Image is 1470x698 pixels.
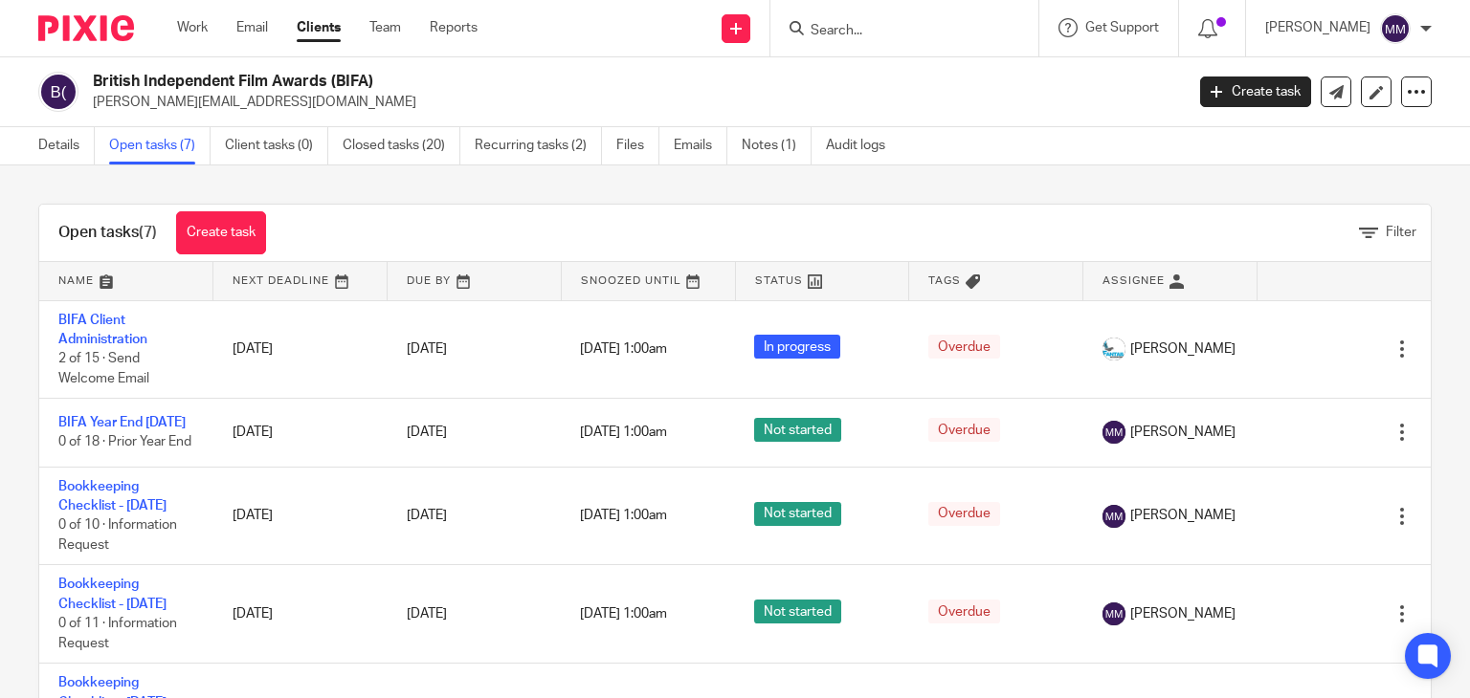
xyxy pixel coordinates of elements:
[139,225,157,240] span: (7)
[754,502,841,526] span: Not started
[213,565,388,664] td: [DATE]
[580,342,667,356] span: [DATE] 1:00am
[809,23,981,40] input: Search
[407,342,447,356] span: [DATE]
[93,93,1171,112] p: [PERSON_NAME][EMAIL_ADDRESS][DOMAIN_NAME]
[109,127,211,164] a: Open tasks (7)
[580,510,667,523] span: [DATE] 1:00am
[177,18,208,37] a: Work
[1386,226,1416,239] span: Filter
[38,72,78,112] img: svg%3E
[58,314,147,346] a: BIFA Client Administration
[93,72,956,92] h2: British Independent Film Awards (BIFA)
[58,519,177,553] span: 0 of 10 · Information Request
[58,617,177,650] span: 0 of 11 · Information Request
[58,436,191,449] span: 0 of 18 · Prior Year End
[1130,604,1236,623] span: [PERSON_NAME]
[928,335,1000,359] span: Overdue
[1102,421,1125,444] img: svg%3E
[754,600,841,623] span: Not started
[928,418,1000,442] span: Overdue
[407,425,447,439] span: [DATE]
[1130,339,1236,359] span: [PERSON_NAME]
[225,127,328,164] a: Client tasks (0)
[1130,506,1236,525] span: [PERSON_NAME]
[581,275,681,286] span: Snoozed Until
[213,467,388,565] td: [DATE]
[1265,18,1370,37] p: [PERSON_NAME]
[176,211,266,254] a: Create task
[1102,602,1125,625] img: svg%3E
[1200,76,1311,107] a: Create task
[58,416,186,429] a: BIFA Year End [DATE]
[58,578,167,610] a: Bookkeeping Checklist - [DATE]
[616,127,659,164] a: Files
[38,15,134,41] img: Pixie
[826,127,900,164] a: Audit logs
[1380,13,1411,44] img: svg%3E
[236,18,268,37] a: Email
[1102,338,1125,360] img: Fantail-Accountancy.co.uk%20Mockup%2005%20-%20REVISED%20(2).jpg
[369,18,401,37] a: Team
[1102,505,1125,528] img: svg%3E
[38,127,95,164] a: Details
[928,502,1000,526] span: Overdue
[430,18,478,37] a: Reports
[1085,21,1159,34] span: Get Support
[754,418,841,442] span: Not started
[580,607,667,621] span: [DATE] 1:00am
[1130,423,1236,442] span: [PERSON_NAME]
[58,480,167,513] a: Bookkeeping Checklist - [DATE]
[580,425,667,439] span: [DATE] 1:00am
[213,300,388,399] td: [DATE]
[754,335,840,359] span: In progress
[742,127,812,164] a: Notes (1)
[475,127,602,164] a: Recurring tasks (2)
[297,18,341,37] a: Clients
[343,127,460,164] a: Closed tasks (20)
[928,275,961,286] span: Tags
[58,223,157,243] h1: Open tasks
[755,275,803,286] span: Status
[213,399,388,467] td: [DATE]
[58,352,149,385] span: 2 of 15 · Send Welcome Email
[928,600,1000,623] span: Overdue
[407,607,447,621] span: [DATE]
[674,127,727,164] a: Emails
[407,510,447,523] span: [DATE]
